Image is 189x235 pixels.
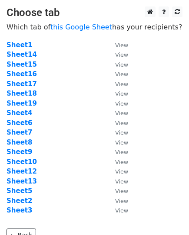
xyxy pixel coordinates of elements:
a: Sheet10 [7,158,37,166]
a: Sheet17 [7,80,37,88]
a: View [106,167,128,175]
a: Sheet7 [7,129,32,136]
a: View [106,41,128,49]
a: View [106,138,128,146]
a: View [106,177,128,185]
a: Sheet18 [7,90,37,97]
a: Sheet8 [7,138,32,146]
a: View [106,187,128,195]
a: Sheet9 [7,148,32,156]
a: Sheet6 [7,119,32,127]
a: View [106,80,128,88]
small: View [115,129,128,136]
small: View [115,120,128,126]
a: Sheet16 [7,70,37,78]
small: View [115,90,128,97]
a: View [106,197,128,205]
a: Sheet13 [7,177,37,185]
small: View [115,207,128,214]
small: View [115,52,128,58]
small: View [115,110,128,116]
small: View [115,100,128,107]
small: View [115,61,128,68]
small: View [115,139,128,146]
a: Sheet1 [7,41,32,49]
small: View [115,198,128,204]
small: View [115,81,128,87]
a: this Google Sheet [50,23,112,31]
small: View [115,149,128,155]
a: View [106,100,128,107]
a: View [106,148,128,156]
small: View [115,42,128,48]
a: Sheet2 [7,197,32,205]
a: View [106,206,128,214]
a: View [106,61,128,68]
small: View [115,188,128,194]
a: Sheet15 [7,61,37,68]
a: View [106,90,128,97]
a: Sheet4 [7,109,32,117]
small: View [115,168,128,175]
a: View [106,70,128,78]
h3: Choose tab [7,6,182,19]
a: View [106,158,128,166]
a: Sheet5 [7,187,32,195]
small: View [115,71,128,77]
a: Sheet19 [7,100,37,107]
a: Sheet3 [7,206,32,214]
a: View [106,119,128,127]
a: View [106,109,128,117]
small: View [115,178,128,185]
a: View [106,51,128,58]
small: View [115,159,128,165]
a: Sheet12 [7,167,37,175]
p: Which tab of has your recipients? [7,23,182,32]
a: View [106,129,128,136]
a: Sheet14 [7,51,37,58]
